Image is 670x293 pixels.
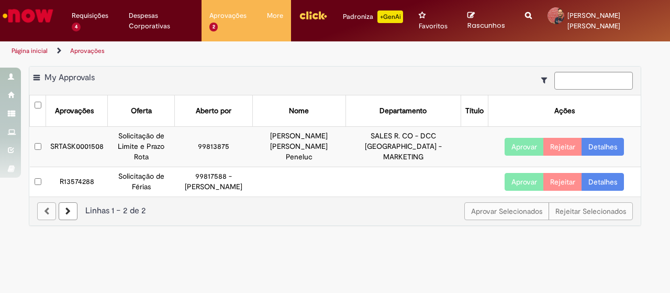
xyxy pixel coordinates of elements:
td: Solicitação de Limite e Prazo Rota [108,127,175,167]
a: Detalhes [582,138,624,156]
img: click_logo_yellow_360x200.png [299,7,327,23]
i: Mostrar filtros para: Suas Solicitações [541,77,552,84]
button: Aprovar [505,173,544,191]
td: 99817588 - [PERSON_NAME] [175,167,253,197]
td: [PERSON_NAME] [PERSON_NAME] Peneluc [252,127,345,167]
button: Aprovar [505,138,544,156]
div: Nome [289,106,309,116]
div: Aprovações [55,106,94,116]
td: SALES R. CO - DCC [GEOGRAPHIC_DATA] - MARKETING [345,127,461,167]
td: 99813875 [175,127,253,167]
span: My Approvals [44,72,95,83]
td: SRTASK0001508 [46,127,108,167]
div: Aberto por [196,106,231,116]
div: Oferta [131,106,152,116]
a: Detalhes [582,173,624,191]
span: [PERSON_NAME] [PERSON_NAME] [567,11,620,30]
img: ServiceNow [1,5,55,26]
span: Rascunhos [467,20,505,30]
td: R13574288 [46,167,108,197]
span: Despesas Corporativas [129,10,193,31]
a: Aprovações [70,47,105,55]
span: 2 [209,23,218,31]
ul: Trilhas de página [8,41,439,61]
th: Aprovações [46,95,108,126]
div: Linhas 1 − 2 de 2 [37,205,633,217]
span: Requisições [72,10,108,21]
div: Ações [554,106,575,116]
span: Favoritos [419,21,448,31]
button: Rejeitar [543,173,582,191]
div: Padroniza [343,10,403,23]
div: Departamento [379,106,427,116]
td: Solicitação de Férias [108,167,175,197]
div: Título [465,106,484,116]
span: More [267,10,283,21]
p: +GenAi [377,10,403,23]
span: Aprovações [209,10,247,21]
button: Rejeitar [543,138,582,156]
a: Página inicial [12,47,48,55]
a: Rascunhos [467,11,510,30]
span: 4 [72,23,81,31]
